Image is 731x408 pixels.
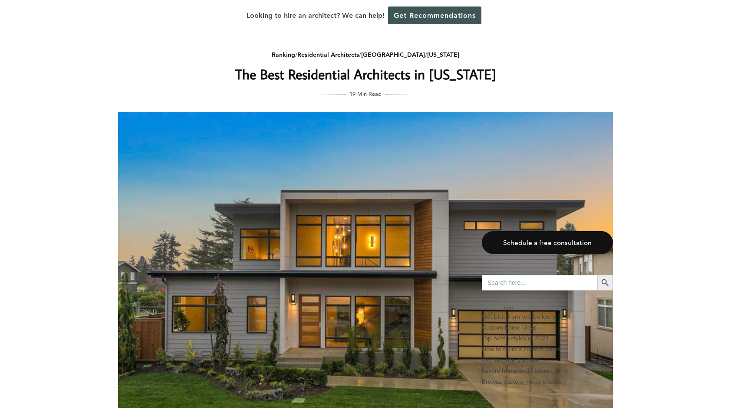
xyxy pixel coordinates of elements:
[361,51,425,59] a: [GEOGRAPHIC_DATA]
[388,7,481,24] a: Get Recommendations
[427,51,459,59] a: [US_STATE]
[192,64,539,85] h1: The Best Residential Architects in [US_STATE]
[297,51,359,59] a: Residential Architects
[192,49,539,60] div: / / /
[272,51,295,59] a: Ranking
[349,89,382,98] span: 19 Min Read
